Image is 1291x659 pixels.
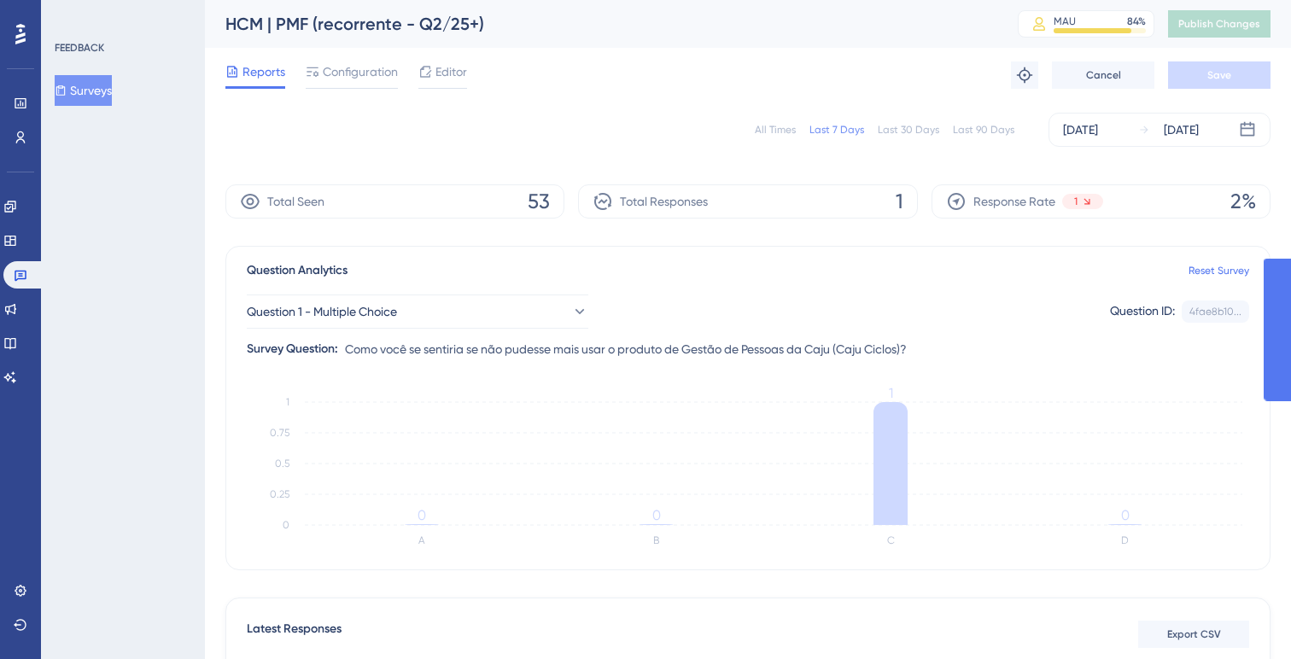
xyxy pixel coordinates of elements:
span: Question Analytics [247,260,348,281]
span: Editor [435,61,467,82]
div: Survey Question: [247,339,338,359]
tspan: 0 [1121,507,1130,523]
span: Total Responses [620,191,708,212]
div: Last 90 Days [953,123,1014,137]
button: Question 1 - Multiple Choice [247,295,588,329]
tspan: 0 [283,519,289,531]
div: Last 30 Days [878,123,939,137]
span: Question 1 - Multiple Choice [247,301,397,322]
iframe: UserGuiding AI Assistant Launcher [1219,592,1271,643]
div: [DATE] [1164,120,1199,140]
span: 1 [1074,195,1078,208]
span: Total Seen [267,191,324,212]
span: Response Rate [973,191,1055,212]
span: 1 [896,188,903,215]
button: Save [1168,61,1271,89]
span: Publish Changes [1178,17,1260,31]
button: Publish Changes [1168,10,1271,38]
div: 84 % [1127,15,1146,28]
div: MAU [1054,15,1076,28]
tspan: 0.75 [270,427,289,439]
tspan: 1 [286,396,289,408]
span: Save [1207,68,1231,82]
button: Cancel [1052,61,1154,89]
a: Reset Survey [1189,264,1249,277]
div: Question ID: [1110,300,1175,323]
div: FEEDBACK [55,41,104,55]
div: All Times [755,123,796,137]
text: A [418,534,425,546]
button: Surveys [55,75,112,106]
text: D [1121,534,1129,546]
text: B [653,534,659,546]
div: [DATE] [1063,120,1098,140]
span: Cancel [1086,68,1121,82]
text: C [887,534,895,546]
span: Como você se sentiria se não pudesse mais usar o produto de Gestão de Pessoas da Caju (Caju Ciclos)? [345,339,907,359]
span: Configuration [323,61,398,82]
div: Last 7 Days [809,123,864,137]
span: Reports [242,61,285,82]
tspan: 1 [889,385,893,401]
tspan: 0 [418,507,426,523]
tspan: 0.25 [270,488,289,500]
span: Export CSV [1167,627,1221,641]
div: HCM | PMF (recorrente - Q2/25+) [225,12,975,36]
div: 4fae8b10... [1189,305,1241,318]
button: Export CSV [1138,621,1249,648]
tspan: 0.5 [275,458,289,469]
tspan: 0 [652,507,661,523]
span: 53 [528,188,550,215]
span: Latest Responses [247,619,342,650]
span: 2% [1230,188,1256,215]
